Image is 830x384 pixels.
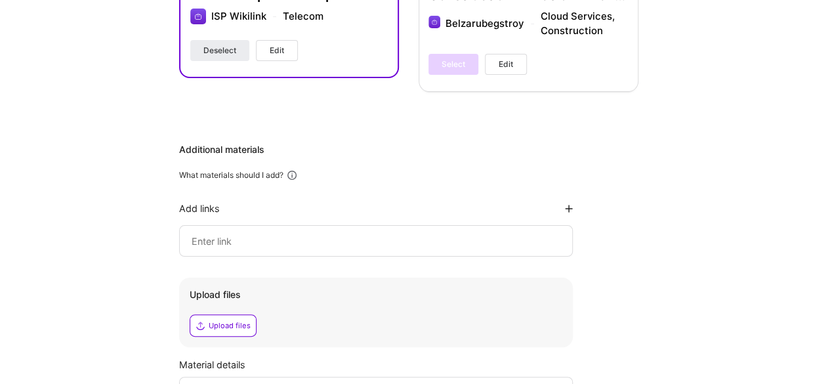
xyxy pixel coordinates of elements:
div: Additional materials [179,143,638,156]
img: divider [273,16,276,17]
span: Deselect [203,45,236,56]
input: Enter link [190,233,562,249]
i: icon Upload2 [196,320,206,331]
button: Edit [256,40,298,61]
div: Upload files [209,320,251,331]
button: Deselect [190,40,249,61]
div: ISP Wikilink Telecom [211,9,323,24]
i: icon PlusBlackFlat [565,205,573,213]
span: Edit [270,45,284,56]
i: icon Info [286,169,298,181]
span: Edit [499,58,513,70]
button: Edit [485,54,527,75]
div: Upload files [190,288,562,301]
div: What materials should I add? [179,170,283,181]
div: Add links [179,202,220,215]
div: Material details [179,358,638,372]
img: Company logo [190,9,206,24]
